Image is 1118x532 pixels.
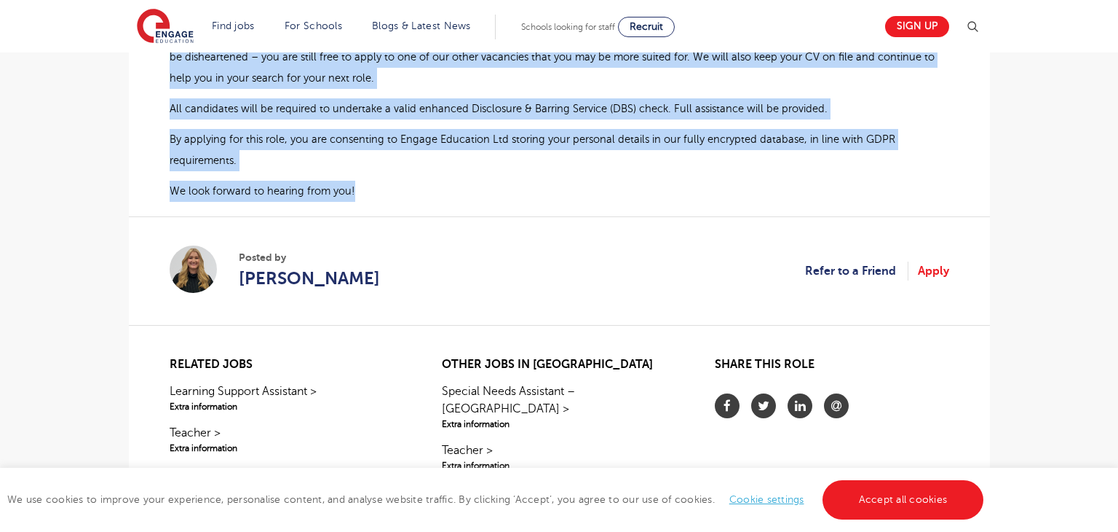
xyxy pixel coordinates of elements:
a: Find jobs [212,20,255,31]
a: Apply [918,262,949,281]
span: Posted by [239,250,380,265]
a: [PERSON_NAME] [239,265,380,292]
a: Recruit [618,17,675,37]
span: Schools looking for staff [521,22,615,32]
a: Accept all cookies [822,480,984,520]
span: Extra information [442,459,675,472]
a: Learning Support Assistant >Extra information [170,383,403,413]
span: All candidates will be required to undertake a valid enhanced Disclosure & Barring Service (DBS) ... [170,103,828,114]
a: Refer to a Friend [805,262,908,281]
span: We use cookies to improve your experience, personalise content, and analyse website traffic. By c... [7,494,987,505]
img: Engage Education [137,9,194,45]
h2: Other jobs in [GEOGRAPHIC_DATA] [442,358,675,372]
a: Teacher >Extra information [442,442,675,472]
a: Cookie settings [729,494,804,505]
a: For Schools [285,20,342,31]
span: If you’re not contacted within 2 working days, unfortunately you have not been successful for thi... [170,31,940,85]
a: Blogs & Latest News [372,20,471,31]
span: Extra information [170,400,403,413]
h2: Related jobs [170,358,403,372]
span: We look forward to hearing from you! [170,185,355,197]
span: By applying for this role, you are consenting to Engage Education Ltd storing your personal detai... [170,133,895,166]
a: Teacher >Extra information [170,466,403,496]
h2: Share this role [715,358,948,379]
a: Teacher >Extra information [170,424,403,455]
span: Extra information [170,442,403,455]
span: Extra information [442,418,675,431]
a: Special Needs Assistant – [GEOGRAPHIC_DATA] >Extra information [442,383,675,431]
a: Sign up [885,16,949,37]
span: Recruit [630,21,663,32]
